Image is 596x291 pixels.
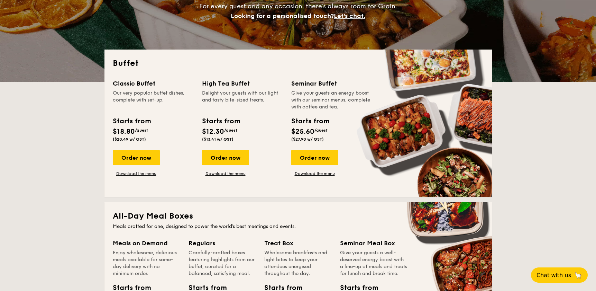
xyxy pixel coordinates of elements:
h2: Buffet [113,58,484,69]
span: /guest [135,128,148,133]
a: Download the menu [113,171,160,176]
div: Regulars [189,238,256,248]
span: Let's chat. [334,12,365,20]
span: ($20.49 w/ GST) [113,137,146,142]
span: 🦙 [574,271,582,279]
span: /guest [224,128,237,133]
div: Treat Box [264,238,332,248]
span: ($27.90 w/ GST) [291,137,324,142]
span: ($13.41 w/ GST) [202,137,233,142]
div: Enjoy wholesome, delicious meals available for same-day delivery with no minimum order. [113,249,180,277]
span: $12.30 [202,127,224,136]
div: Give your guests a well-deserved energy boost with a line-up of meals and treats for lunch and br... [340,249,407,277]
a: Download the menu [202,171,249,176]
div: Our very popular buffet dishes, complete with set-up. [113,90,194,111]
a: Download the menu [291,171,338,176]
div: Order now [202,150,249,165]
span: /guest [314,128,328,133]
div: Seminar Buffet [291,79,372,88]
div: Meals crafted for one, designed to power the world's best meetings and events. [113,223,484,230]
div: Order now [291,150,338,165]
h2: All-Day Meal Boxes [113,211,484,222]
div: Give your guests an energy boost with our seminar menus, complete with coffee and tea. [291,90,372,111]
div: Starts from [291,116,329,126]
span: $18.80 [113,127,135,136]
div: Delight your guests with our light and tasty bite-sized treats. [202,90,283,111]
span: Looking for a personalised touch? [231,12,334,20]
span: $25.60 [291,127,314,136]
div: Carefully-crafted boxes featuring highlights from our buffet, curated for a balanced, satisfying ... [189,249,256,277]
div: Seminar Meal Box [340,238,407,248]
div: Order now [113,150,160,165]
div: Wholesome breakfasts and light bites to keep your attendees energised throughout the day. [264,249,332,277]
div: Starts from [113,116,150,126]
div: Starts from [202,116,240,126]
span: Chat with us [537,272,571,279]
div: High Tea Buffet [202,79,283,88]
div: Meals on Demand [113,238,180,248]
button: Chat with us🦙 [531,267,588,283]
div: Classic Buffet [113,79,194,88]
